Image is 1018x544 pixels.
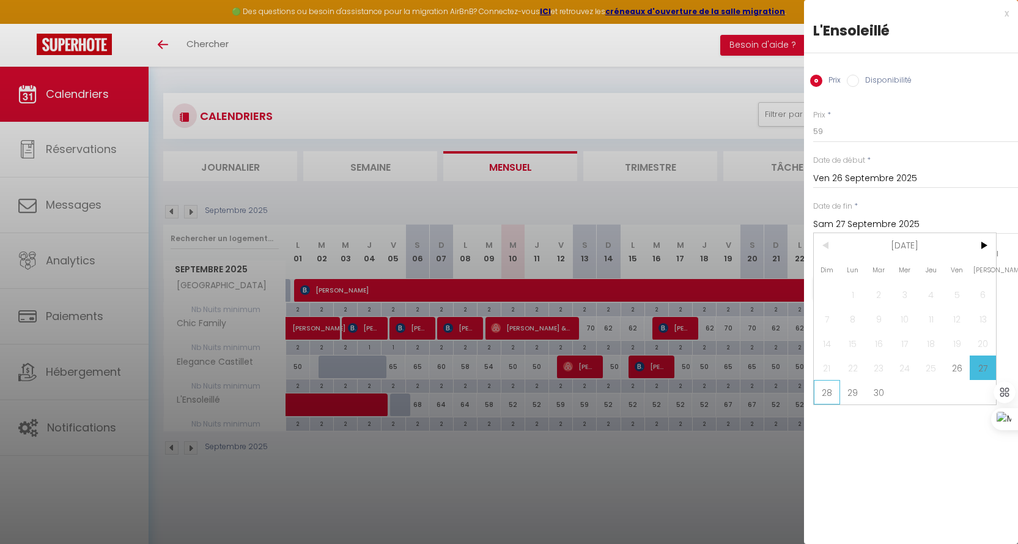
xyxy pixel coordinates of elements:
label: Prix [813,110,825,121]
span: 1 [840,282,866,307]
span: 7 [814,307,840,331]
span: 15 [840,331,866,356]
span: Ven [944,258,970,282]
span: 29 [840,380,866,404]
span: 3 [892,282,918,307]
span: 16 [866,331,892,356]
span: 4 [918,282,944,307]
span: 18 [918,331,944,356]
span: 6 [970,282,996,307]
span: 2 [866,282,892,307]
div: L'Ensoleillé [813,21,1009,40]
span: Jeu [918,258,944,282]
span: 22 [840,356,866,380]
span: 27 [970,356,996,380]
span: 11 [918,307,944,331]
span: 13 [970,307,996,331]
span: [PERSON_NAME] [970,258,996,282]
span: 26 [944,356,970,380]
span: 30 [866,380,892,404]
div: x [804,6,1009,21]
label: Date de début [813,155,865,166]
span: 25 [918,356,944,380]
span: 5 [944,282,970,307]
span: 12 [944,307,970,331]
span: 20 [970,331,996,356]
span: 9 [866,307,892,331]
span: 14 [814,331,840,356]
span: 17 [892,331,918,356]
span: < [814,233,840,258]
label: Disponibilité [859,75,912,88]
span: 10 [892,307,918,331]
span: 8 [840,307,866,331]
span: Dim [814,258,840,282]
span: 21 [814,356,840,380]
span: > [970,233,996,258]
span: Mar [866,258,892,282]
span: 28 [814,380,840,404]
label: Date de fin [813,201,852,212]
span: 24 [892,356,918,380]
button: Ouvrir le widget de chat LiveChat [10,5,46,42]
label: Prix [822,75,841,88]
span: Mer [892,258,918,282]
span: 23 [866,356,892,380]
span: 19 [944,331,970,356]
span: Lun [840,258,866,282]
span: [DATE] [840,233,970,258]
